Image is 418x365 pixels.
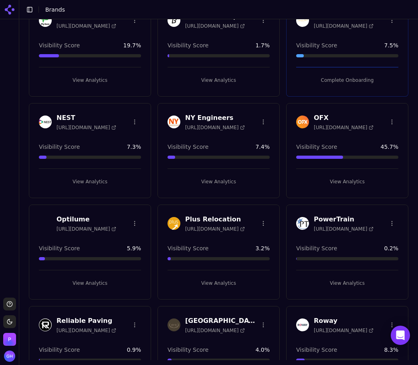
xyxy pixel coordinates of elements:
h3: [GEOGRAPHIC_DATA] [185,316,257,326]
img: Riverview Ranch [168,318,180,331]
button: Open user button [4,351,15,362]
h3: PowerTrain [314,215,374,224]
span: [URL][DOMAIN_NAME] [185,124,245,131]
h3: Reliable Paving [57,316,116,326]
span: Visibility Score [296,346,337,354]
span: 0.2 % [384,244,398,252]
img: Mastic [39,14,52,27]
img: Midwest Racquet Sports [168,14,180,27]
span: 0.9 % [127,346,141,354]
span: 45.7 % [381,143,398,151]
h3: NEST [57,113,116,123]
img: Plus Relocation [168,217,180,230]
span: Visibility Score [39,41,80,49]
span: [URL][DOMAIN_NAME] [57,124,116,131]
span: Visibility Score [296,41,337,49]
h3: OFX [314,113,374,123]
img: Optilume [39,217,52,230]
span: Visibility Score [39,143,80,151]
span: [URL][DOMAIN_NAME] [314,23,374,29]
img: Mountain Laurel Chalets [296,14,309,27]
button: View Analytics [39,277,141,290]
span: [URL][DOMAIN_NAME] [314,226,374,232]
span: [URL][DOMAIN_NAME] [185,23,245,29]
span: [URL][DOMAIN_NAME] [185,327,245,334]
span: [URL][DOMAIN_NAME] [57,23,116,29]
h3: NY Engineers [185,113,245,123]
span: 5.9 % [127,244,141,252]
button: View Analytics [296,277,398,290]
div: Open Intercom Messenger [391,326,410,345]
button: View Analytics [168,277,270,290]
img: OFX [296,116,309,128]
span: [URL][DOMAIN_NAME] [57,327,116,334]
span: 7.4 % [255,143,270,151]
span: Visibility Score [39,244,80,252]
span: 7.5 % [384,41,398,49]
span: Brands [45,6,65,13]
span: Visibility Score [168,143,208,151]
button: View Analytics [39,74,141,87]
span: 7.3 % [127,143,141,151]
span: 19.7 % [123,41,141,49]
span: 1.7 % [255,41,270,49]
span: Visibility Score [168,346,208,354]
span: Visibility Score [296,244,337,252]
span: [URL][DOMAIN_NAME] [185,226,245,232]
span: Visibility Score [168,244,208,252]
span: 4.0 % [255,346,270,354]
img: NEST [39,116,52,128]
button: View Analytics [39,175,141,188]
img: Perrill [3,333,16,346]
h3: Roway [314,316,374,326]
span: Visibility Score [39,346,80,354]
span: [URL][DOMAIN_NAME] [314,327,374,334]
img: Grace Hallen [4,351,15,362]
button: View Analytics [168,175,270,188]
h3: Optilume [57,215,116,224]
nav: breadcrumb [45,6,396,14]
span: 3.2 % [255,244,270,252]
img: NY Engineers [168,116,180,128]
span: Visibility Score [296,143,337,151]
button: Open organization switcher [3,333,16,346]
span: [URL][DOMAIN_NAME] [57,226,116,232]
img: PowerTrain [296,217,309,230]
span: 8.3 % [384,346,398,354]
span: Visibility Score [168,41,208,49]
img: Roway [296,318,309,331]
span: [URL][DOMAIN_NAME] [314,124,374,131]
button: Complete Onboarding [296,74,398,87]
h3: Plus Relocation [185,215,245,224]
img: Reliable Paving [39,318,52,331]
button: View Analytics [296,175,398,188]
button: View Analytics [168,74,270,87]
